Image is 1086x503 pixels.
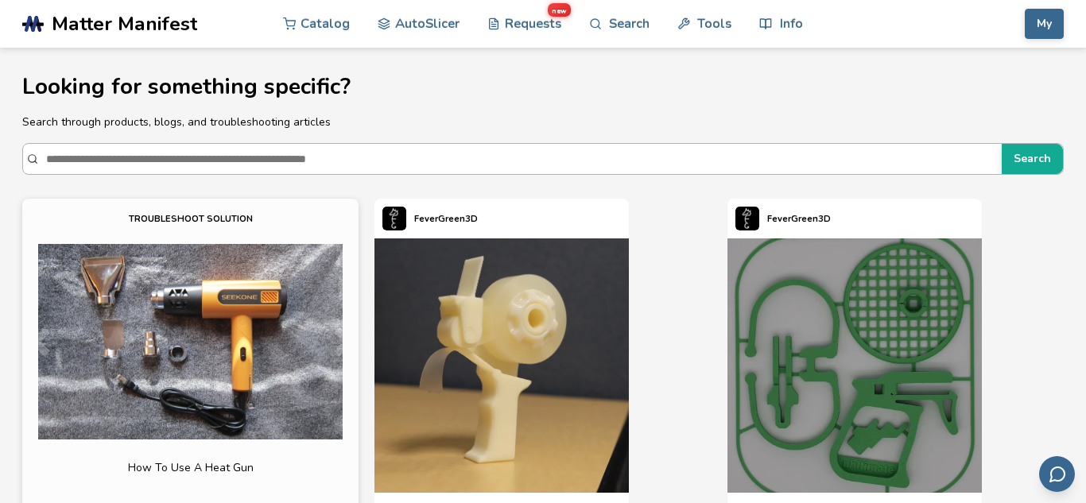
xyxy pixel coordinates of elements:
p: FeverGreen3D [414,211,478,227]
img: FeverGreen3D's profile [382,207,406,230]
span: Matter Manifest [52,13,197,35]
p: troubleshoot solution [129,211,253,227]
button: Search [1002,144,1063,174]
p: FeverGreen3D [767,211,831,227]
a: FeverGreen3D's profileFeverGreen3D [727,199,839,238]
button: My [1025,9,1064,39]
img: FeverGreen3D's profile [735,207,759,230]
span: new [548,3,571,17]
h1: Looking for something specific? [22,75,1064,99]
input: Search [46,145,994,173]
p: how to use a heat gun [128,459,254,476]
p: Search through products, blogs, and troubleshooting articles [22,114,1064,130]
a: FeverGreen3D's profileFeverGreen3D [374,199,486,238]
button: Send feedback via email [1039,456,1075,492]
